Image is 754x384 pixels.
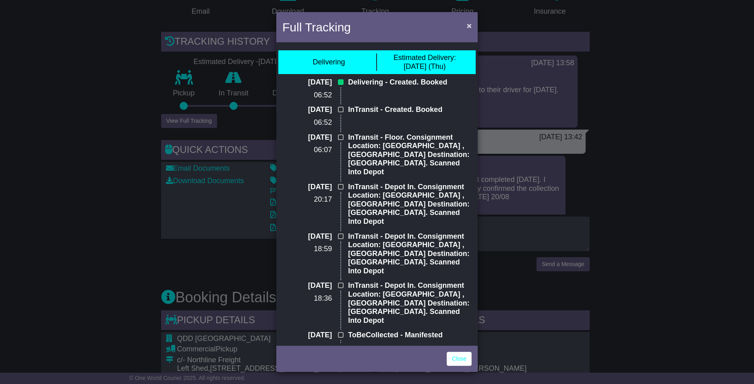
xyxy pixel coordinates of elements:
span: Estimated Delivery: [394,54,456,62]
p: Delivering - Created. Booked [348,78,472,87]
p: [DATE] [282,232,332,241]
p: 06:52 [282,118,332,127]
p: 20:17 [282,195,332,204]
p: 18:59 [282,245,332,254]
p: InTransit - Created. Booked [348,105,472,114]
p: ToBeCollected - Manifested [348,331,472,340]
p: InTransit - Floor. Consignment Location: [GEOGRAPHIC_DATA] , [GEOGRAPHIC_DATA] Destination: [GEOG... [348,133,472,177]
p: InTransit - Depot In. Consignment Location: [GEOGRAPHIC_DATA] , [GEOGRAPHIC_DATA] Destination: [G... [348,281,472,325]
p: [DATE] [282,331,332,340]
button: Close [463,17,476,34]
p: [DATE] [282,78,332,87]
p: [DATE] [282,183,332,192]
h4: Full Tracking [282,18,351,36]
p: 06:07 [282,146,332,155]
a: Close [447,352,472,366]
p: [DATE] [282,105,332,114]
p: 06:52 [282,91,332,100]
p: [DATE] [282,133,332,142]
p: InTransit - Depot In. Consignment Location: [GEOGRAPHIC_DATA] , [GEOGRAPHIC_DATA] Destination: [G... [348,232,472,276]
p: InTransit - Depot In. Consignment Location: [GEOGRAPHIC_DATA] , [GEOGRAPHIC_DATA] Destination: [G... [348,183,472,226]
div: [DATE] (Thu) [394,54,456,71]
p: [DATE] [282,281,332,290]
p: 18:36 [282,294,332,303]
div: Delivering [313,58,345,67]
span: × [467,21,472,30]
